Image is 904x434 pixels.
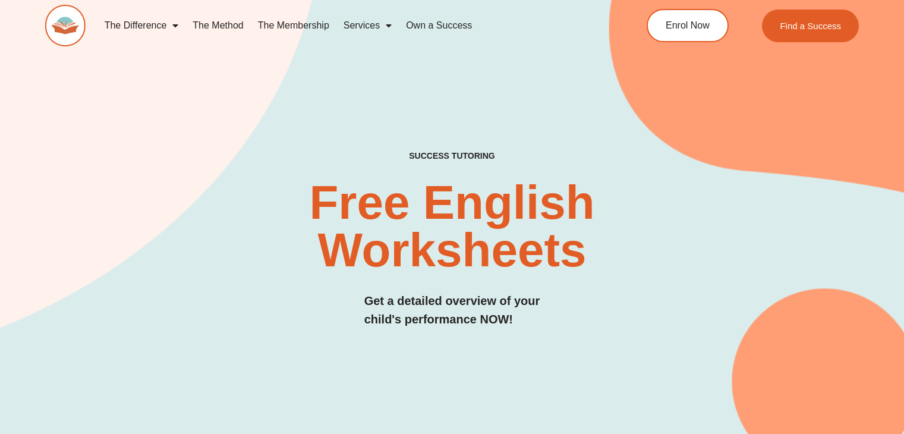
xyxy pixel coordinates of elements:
[336,12,399,39] a: Services
[780,21,841,30] span: Find a Success
[332,151,572,161] h4: SUCCESS TUTORING​
[97,12,186,39] a: The Difference
[364,292,540,329] h3: Get a detailed overview of your child's performance NOW!
[184,179,720,274] h2: Free English Worksheets​
[647,9,729,42] a: Enrol Now
[399,12,479,39] a: Own a Success
[762,10,859,42] a: Find a Success
[666,21,710,30] span: Enrol Now
[97,12,600,39] nav: Menu
[185,12,250,39] a: The Method
[251,12,336,39] a: The Membership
